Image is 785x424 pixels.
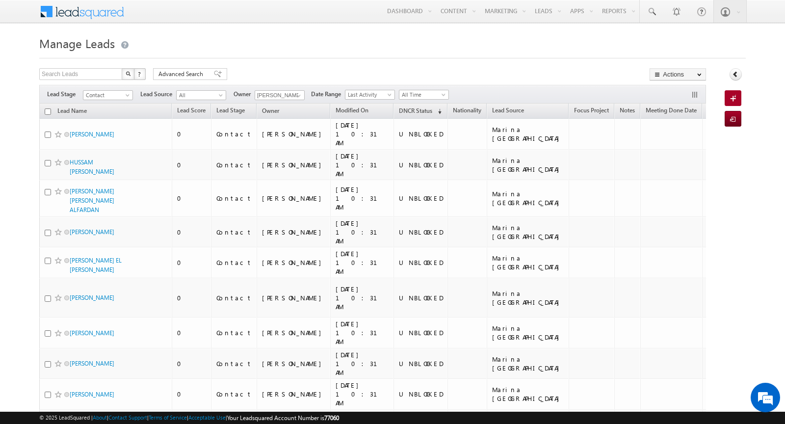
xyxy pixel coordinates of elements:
[70,294,114,301] a: [PERSON_NAME]
[262,359,326,368] div: [PERSON_NAME]
[126,71,131,76] img: Search
[492,385,564,403] div: Marina [GEOGRAPHIC_DATA]
[336,319,389,346] div: [DATE] 10:31 AM
[336,249,389,276] div: [DATE] 10:31 AM
[177,228,207,237] div: 0
[262,228,326,237] div: [PERSON_NAME]
[336,121,389,147] div: [DATE] 10:31 AM
[70,187,114,213] a: [PERSON_NAME] [PERSON_NAME] ALFARDAN
[703,105,758,118] a: Last Activity Date
[177,258,207,267] div: 0
[255,90,305,100] input: Type to Search
[70,391,114,398] a: [PERSON_NAME]
[262,160,326,169] div: [PERSON_NAME]
[311,90,345,99] span: Date Range
[336,185,389,212] div: [DATE] 10:31 AM
[492,125,564,143] div: Marina [GEOGRAPHIC_DATA]
[216,328,252,337] div: Contact
[399,293,443,302] div: UNBLOCKED
[134,68,146,80] button: ?
[262,107,279,114] span: Owner
[615,105,640,118] a: Notes
[158,70,206,79] span: Advanced Search
[399,228,443,237] div: UNBLOCKED
[216,160,252,169] div: Contact
[13,91,179,294] textarea: Type your message and hit 'Enter'
[399,328,443,337] div: UNBLOCKED
[434,107,442,115] span: (sorted descending)
[227,414,339,422] span: Your Leadsquared Account Number is
[172,105,210,118] a: Lead Score
[492,355,564,372] div: Marina [GEOGRAPHIC_DATA]
[216,106,245,114] span: Lead Stage
[262,328,326,337] div: [PERSON_NAME]
[262,293,326,302] div: [PERSON_NAME]
[211,105,250,118] a: Lead Stage
[234,90,255,99] span: Owner
[177,390,207,398] div: 0
[70,257,122,273] a: [PERSON_NAME] EL [PERSON_NAME]
[336,285,389,311] div: [DATE] 10:31 AM
[336,381,389,407] div: [DATE] 10:31 AM
[216,194,252,203] div: Contact
[324,414,339,422] span: 77060
[188,414,226,421] a: Acceptable Use
[177,293,207,302] div: 0
[399,90,449,100] a: All Time
[492,223,564,241] div: Marina [GEOGRAPHIC_DATA]
[345,90,392,99] span: Last Activity
[216,258,252,267] div: Contact
[70,228,114,236] a: [PERSON_NAME]
[336,106,368,114] span: Modified On
[574,106,609,114] span: Focus Project
[39,35,115,51] span: Manage Leads
[345,90,395,100] a: Last Activity
[70,360,114,367] a: [PERSON_NAME]
[487,105,529,118] a: Lead Source
[93,414,107,421] a: About
[492,254,564,271] div: Marina [GEOGRAPHIC_DATA]
[51,52,165,64] div: Chat with us now
[177,130,207,138] div: 0
[216,293,252,302] div: Contact
[399,359,443,368] div: UNBLOCKED
[70,159,114,175] a: HUSSAM [PERSON_NAME]
[399,258,443,267] div: UNBLOCKED
[646,106,697,114] span: Meeting Done Date
[336,152,389,178] div: [DATE] 10:31 AM
[650,68,706,80] button: Actions
[177,194,207,203] div: 0
[70,329,114,337] a: [PERSON_NAME]
[336,350,389,377] div: [DATE] 10:31 AM
[399,107,432,114] span: DNCR Status
[331,105,373,118] a: Modified On
[149,414,187,421] a: Terms of Service
[399,390,443,398] div: UNBLOCKED
[336,219,389,245] div: [DATE] 10:31 AM
[216,359,252,368] div: Contact
[177,359,207,368] div: 0
[177,91,223,100] span: All
[216,130,252,138] div: Contact
[17,52,41,64] img: d_60004797649_company_0_60004797649
[262,390,326,398] div: [PERSON_NAME]
[262,194,326,203] div: [PERSON_NAME]
[83,90,133,100] a: Contact
[47,90,83,99] span: Lead Stage
[177,106,206,114] span: Lead Score
[492,324,564,342] div: Marina [GEOGRAPHIC_DATA]
[569,105,614,118] a: Focus Project
[45,108,51,115] input: Check all records
[70,131,114,138] a: [PERSON_NAME]
[453,106,481,114] span: Nationality
[177,328,207,337] div: 0
[399,194,443,203] div: UNBLOCKED
[133,302,178,316] em: Start Chat
[399,160,443,169] div: UNBLOCKED
[492,156,564,174] div: Marina [GEOGRAPHIC_DATA]
[108,414,147,421] a: Contact Support
[492,106,524,114] span: Lead Source
[399,90,446,99] span: All Time
[52,106,92,118] a: Lead Name
[291,91,304,101] a: Show All Items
